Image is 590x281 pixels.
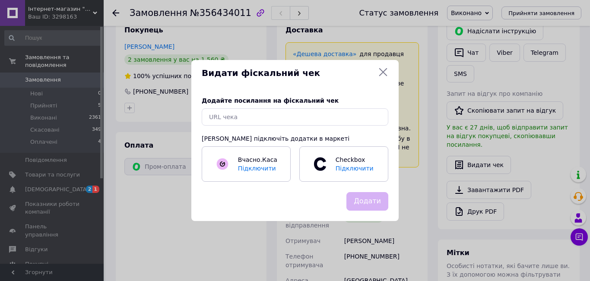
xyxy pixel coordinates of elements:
span: Видати фіскальний чек [202,67,374,79]
span: Checkbox [331,155,379,173]
span: Додайте посилання на фіскальний чек [202,97,339,104]
span: Підключити [336,165,374,172]
a: Вчасно.КасаПідключити [202,146,291,182]
span: Вчасно.Каса [238,156,277,163]
a: CheckboxПідключити [299,146,388,182]
span: Підключити [238,165,276,172]
input: URL чека [202,108,388,126]
div: [PERSON_NAME] підключіть додатки в маркеті [202,134,388,143]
